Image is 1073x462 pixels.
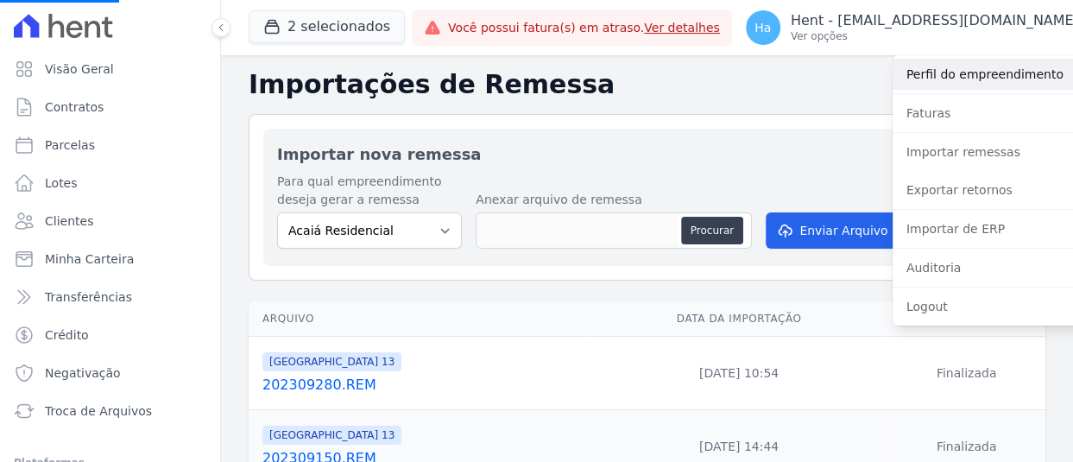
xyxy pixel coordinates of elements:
[766,212,899,249] button: Enviar Arquivo
[590,337,887,410] td: [DATE] 10:54
[754,22,771,34] span: Ha
[249,10,405,43] button: 2 selecionados
[7,356,213,390] a: Negativação
[249,301,590,337] th: Arquivo
[644,21,720,35] a: Ver detalhes
[45,326,89,344] span: Crédito
[887,337,1045,410] td: Finalizada
[45,136,95,154] span: Parcelas
[7,242,213,276] a: Minha Carteira
[7,128,213,162] a: Parcelas
[590,301,887,337] th: Data da Importação
[476,191,752,209] label: Anexar arquivo de remessa
[45,250,134,268] span: Minha Carteira
[45,402,152,420] span: Troca de Arquivos
[249,69,1045,100] h2: Importações de Remessa
[262,426,401,445] span: [GEOGRAPHIC_DATA] 13
[7,318,213,352] a: Crédito
[681,217,743,244] button: Procurar
[45,174,78,192] span: Lotes
[45,364,121,382] span: Negativação
[7,204,213,238] a: Clientes
[7,90,213,124] a: Contratos
[45,212,93,230] span: Clientes
[7,394,213,428] a: Troca de Arquivos
[7,280,213,314] a: Transferências
[448,19,720,37] span: Você possui fatura(s) em atraso.
[45,98,104,116] span: Contratos
[277,173,462,209] label: Para qual empreendimento deseja gerar a remessa
[7,52,213,86] a: Visão Geral
[277,142,1017,166] h2: Importar nova remessa
[887,301,1045,337] th: Situação
[45,60,114,78] span: Visão Geral
[7,166,213,200] a: Lotes
[262,375,584,396] a: 202309280.REM
[262,352,401,371] span: [GEOGRAPHIC_DATA] 13
[45,288,132,306] span: Transferências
